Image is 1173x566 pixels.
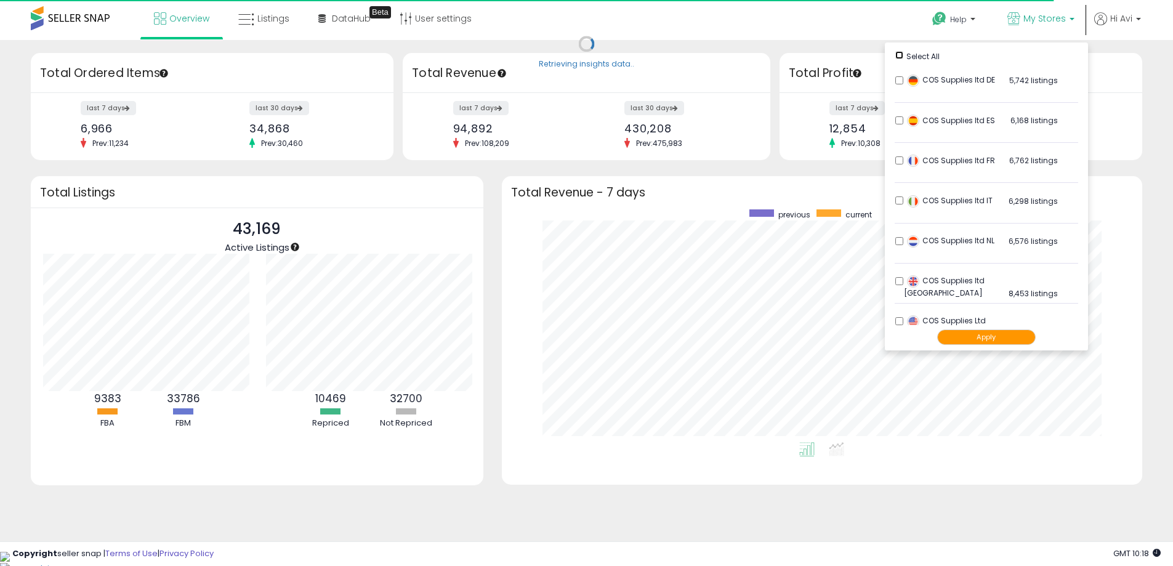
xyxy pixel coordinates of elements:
span: COS Supplies ltd IT [907,195,993,206]
p: 43,169 [225,217,289,241]
span: 6,762 listings [1009,155,1058,166]
span: Prev: 108,209 [459,138,515,148]
span: Listings [257,12,289,25]
h3: Total Listings [40,188,474,197]
span: 8,453 listings [1009,288,1058,299]
span: previous [778,209,810,220]
div: Tooltip anchor [496,68,507,79]
b: 9383 [94,391,121,406]
span: COS Supplies Ltd [GEOGRAPHIC_DATA] [904,315,986,338]
span: Prev: 30,460 [255,138,309,148]
label: last 7 days [453,101,509,115]
img: netherlands.png [907,235,919,248]
div: Tooltip anchor [158,68,169,79]
h3: Total Ordered Items [40,65,384,82]
span: COS Supplies ltd NL [907,235,994,246]
span: COS Supplies ltd [GEOGRAPHIC_DATA] [904,275,985,298]
span: COS Supplies ltd DE [907,75,995,85]
div: 94,892 [453,122,578,135]
img: usa.png [907,315,919,328]
label: last 30 days [624,101,684,115]
span: current [845,209,872,220]
b: 33786 [167,391,200,406]
label: last 30 days [249,101,309,115]
i: Get Help [932,11,947,26]
span: Prev: 11,234 [86,138,135,148]
a: Hi Avi [1094,12,1141,40]
span: COS Supplies ltd FR [907,155,995,166]
span: COS Supplies ltd ES [907,115,995,126]
div: FBM [147,418,220,429]
span: 6,298 listings [1009,196,1058,206]
div: 430,208 [624,122,749,135]
h3: Total Revenue - 7 days [511,188,1133,197]
span: Active Listings [225,241,289,254]
span: 6,576 listings [1009,236,1058,246]
span: Overview [169,12,209,25]
span: 6,168 listings [1010,115,1058,126]
b: 10469 [315,391,346,406]
div: 6,966 [81,122,203,135]
a: Help [922,2,988,40]
img: germany.png [907,75,919,87]
span: Hi Avi [1110,12,1132,25]
div: Not Repriced [369,418,443,429]
div: 12,854 [829,122,952,135]
div: FBA [71,418,145,429]
div: Tooltip anchor [289,241,300,253]
h3: Total Revenue [412,65,761,82]
div: Retrieving insights data.. [539,59,634,70]
h3: Total Profit [789,65,1133,82]
span: Select All [906,51,940,62]
label: last 7 days [81,101,136,115]
img: france.png [907,155,919,167]
div: Tooltip anchor [369,6,391,18]
b: 32700 [390,391,422,406]
img: spain.png [907,115,919,127]
span: 5,742 listings [1009,75,1058,86]
span: Prev: 475,983 [630,138,688,148]
span: Prev: 10,308 [835,138,887,148]
span: My Stores [1023,12,1066,25]
span: Help [950,14,967,25]
span: DataHub [332,12,371,25]
img: italy.png [907,195,919,208]
div: Tooltip anchor [852,68,863,79]
div: 34,868 [249,122,372,135]
img: uk.png [907,275,919,288]
label: last 7 days [829,101,885,115]
div: Repriced [294,418,368,429]
button: Apply [937,329,1036,345]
